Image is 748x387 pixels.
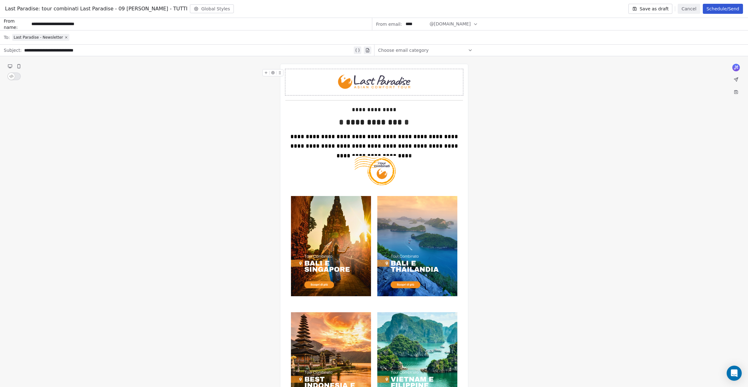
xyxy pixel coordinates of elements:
span: @[DOMAIN_NAME] [429,21,471,27]
span: To: [4,34,10,41]
button: Global Styles [190,4,234,13]
button: Schedule/Send [703,4,743,14]
span: From name: [4,18,29,30]
span: Choose email category [378,47,429,53]
button: Cancel [678,4,700,14]
span: Last Paradise: tour combinati Last Paradise - 09 [PERSON_NAME] - TUTTI [5,5,187,13]
span: Last Paradise - Newsletter [13,35,63,40]
span: From email: [376,21,402,27]
div: Open Intercom Messenger [727,366,742,381]
span: Subject: [4,47,22,55]
button: Save as draft [628,4,673,14]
